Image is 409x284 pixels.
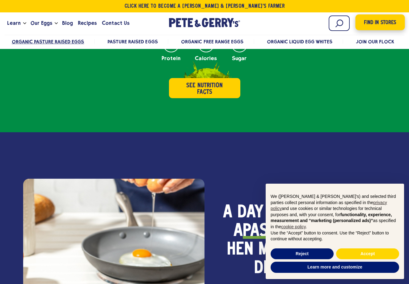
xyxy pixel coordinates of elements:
[271,230,399,242] p: Use the “Accept” button to consent. Use the “Reject” button to continue without accepting.
[356,39,394,45] a: Join Our Flock
[355,15,405,30] a: Find in Stores
[55,22,58,24] button: Open the dropdown menu for Our Eggs
[162,55,180,61] p: Protein
[28,15,55,32] a: Our Eggs
[243,222,357,241] strong: pasture-raised
[99,15,132,32] a: Contact Us
[271,194,399,230] p: We ([PERSON_NAME] & [PERSON_NAME]'s) and selected third parties collect personal information as s...
[329,15,350,31] input: Search
[281,224,306,229] a: cookie policy
[231,55,247,61] p: Sugar
[223,203,368,278] h2: A day in the life of a hen makes all the difference
[5,15,23,32] a: Learn
[23,22,26,24] button: Open the dropdown menu for Learn
[78,19,97,27] span: Recipes
[271,248,334,260] button: Reject
[169,78,240,98] button: See Nutrition Facts
[181,39,243,45] a: Organic Free Range Eggs
[195,55,217,61] p: Calories
[271,262,399,273] button: Learn more and customize
[12,39,84,45] a: Organic Pasture Raised Eggs
[60,15,75,32] a: Blog
[5,35,404,48] nav: desktop product menu
[261,179,409,284] div: Notice
[102,19,129,27] span: Contact Us
[364,19,396,27] span: Find in Stores
[62,19,73,27] span: Blog
[7,19,21,27] span: Learn
[336,248,399,260] button: Accept
[75,15,99,32] a: Recipes
[108,39,158,45] a: Pasture Raised Eggs
[31,19,52,27] span: Our Eggs
[267,39,333,45] a: Organic Liquid Egg Whites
